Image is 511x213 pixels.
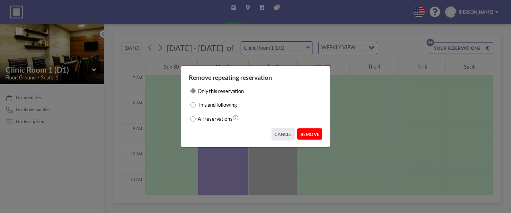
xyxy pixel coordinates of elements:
[198,87,244,95] label: Only this reservation
[189,73,323,81] h3: Remove repeating reservation
[272,128,295,140] button: CANCEL
[198,100,237,109] label: This and following
[198,114,233,123] label: All reservations
[297,128,322,140] button: REMOVE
